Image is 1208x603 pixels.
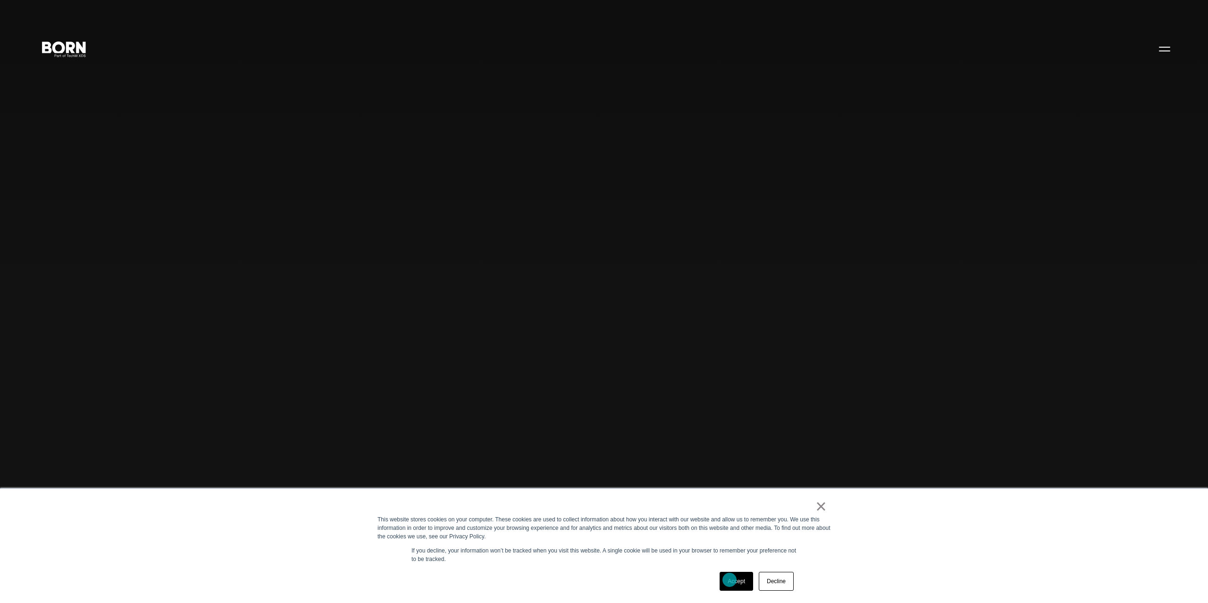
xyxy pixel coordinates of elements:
[1153,39,1176,59] button: Open
[411,546,797,563] p: If you decline, your information won’t be tracked when you visit this website. A single cookie wi...
[377,515,830,541] div: This website stores cookies on your computer. These cookies are used to collect information about...
[759,572,794,591] a: Decline
[720,572,753,591] a: Accept
[815,502,827,511] a: ×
